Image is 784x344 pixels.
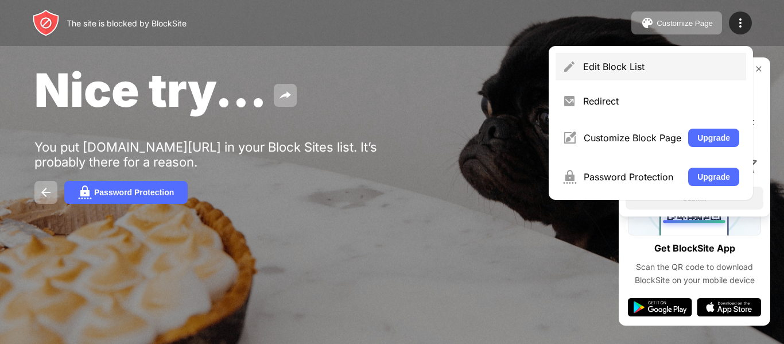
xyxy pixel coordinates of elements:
img: google-play.svg [628,298,692,316]
div: Password Protection [94,188,174,197]
img: menu-icon.svg [733,16,747,30]
div: Scan the QR code to download BlockSite on your mobile device [628,261,761,287]
button: Customize Page [631,11,722,34]
img: menu-customize.svg [562,131,577,145]
img: header-logo.svg [32,9,60,37]
img: pallet.svg [641,16,654,30]
img: password.svg [78,185,92,199]
img: rate-us-close.svg [754,64,763,74]
img: menu-redirect.svg [562,94,576,108]
div: Edit Block List [583,61,739,72]
div: You put [DOMAIN_NAME][URL] in your Block Sites list. It’s probably there for a reason. [34,140,389,169]
button: Upgrade [688,168,739,186]
div: The site is blocked by BlockSite [67,18,187,28]
div: Redirect [583,95,739,107]
span: Nice try... [34,62,267,118]
img: back.svg [39,185,53,199]
img: menu-pencil.svg [562,60,576,74]
img: share.svg [278,88,292,102]
img: app-store.svg [697,298,761,316]
img: menu-password.svg [562,170,577,184]
button: Upgrade [688,129,739,147]
div: Customize Page [657,19,713,28]
div: Customize Block Page [584,132,681,144]
div: Password Protection [584,171,681,183]
button: Password Protection [64,181,188,204]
